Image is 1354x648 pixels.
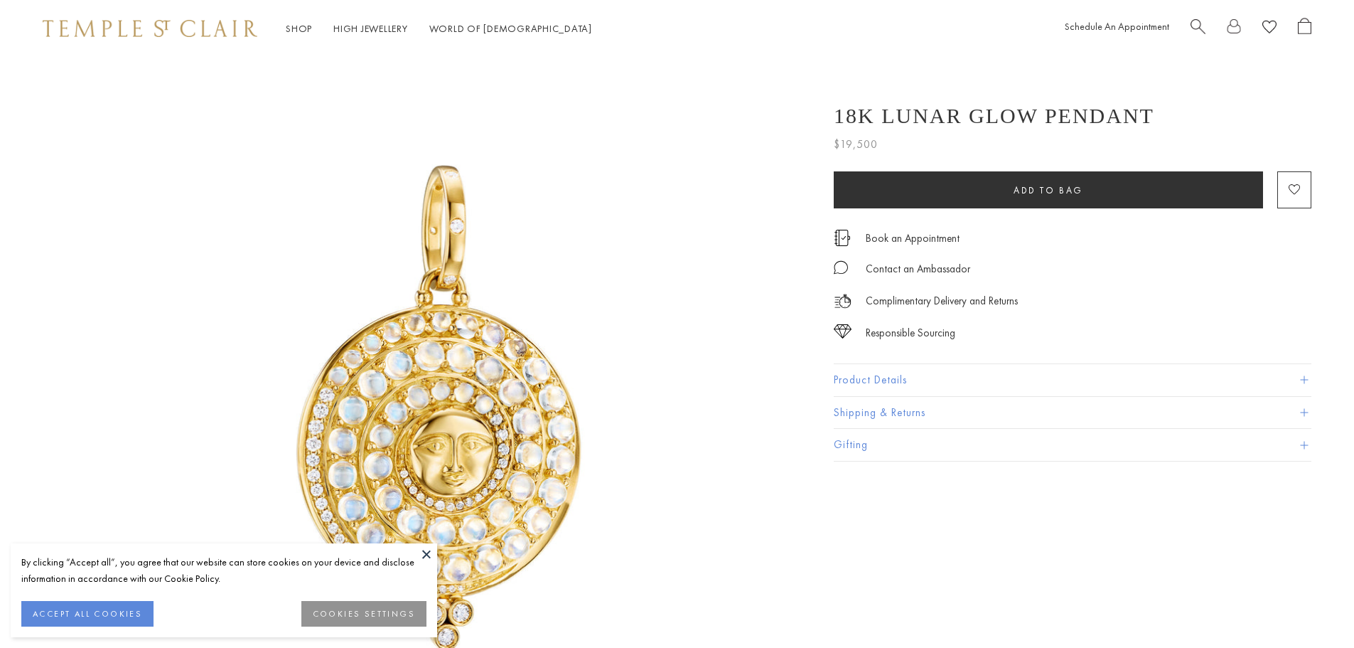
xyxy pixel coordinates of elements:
a: Schedule An Appointment [1065,20,1169,33]
button: ACCEPT ALL COOKIES [21,601,154,627]
nav: Main navigation [286,20,592,38]
img: Temple St. Clair [43,20,257,37]
h1: 18K Lunar Glow Pendant [834,104,1154,128]
span: Add to bag [1014,184,1083,196]
button: Product Details [834,364,1311,396]
a: Book an Appointment [866,230,960,246]
a: Open Shopping Bag [1298,18,1311,40]
div: By clicking “Accept all”, you agree that our website can store cookies on your device and disclos... [21,554,426,587]
iframe: Gorgias live chat messenger [1283,581,1340,634]
div: Responsible Sourcing [866,324,955,342]
button: COOKIES SETTINGS [301,601,426,627]
img: icon_appointment.svg [834,230,851,246]
a: ShopShop [286,22,312,35]
a: World of [DEMOGRAPHIC_DATA]World of [DEMOGRAPHIC_DATA] [429,22,592,35]
p: Complimentary Delivery and Returns [866,292,1018,310]
img: icon_sourcing.svg [834,324,851,339]
a: Search [1191,18,1205,40]
div: Contact an Ambassador [866,260,970,278]
button: Add to bag [834,171,1263,208]
button: Gifting [834,429,1311,461]
img: MessageIcon-01_2.svg [834,260,848,275]
button: Shipping & Returns [834,397,1311,429]
a: High JewelleryHigh Jewellery [333,22,408,35]
img: icon_delivery.svg [834,292,851,310]
span: $19,500 [834,135,878,154]
a: View Wishlist [1262,18,1277,40]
